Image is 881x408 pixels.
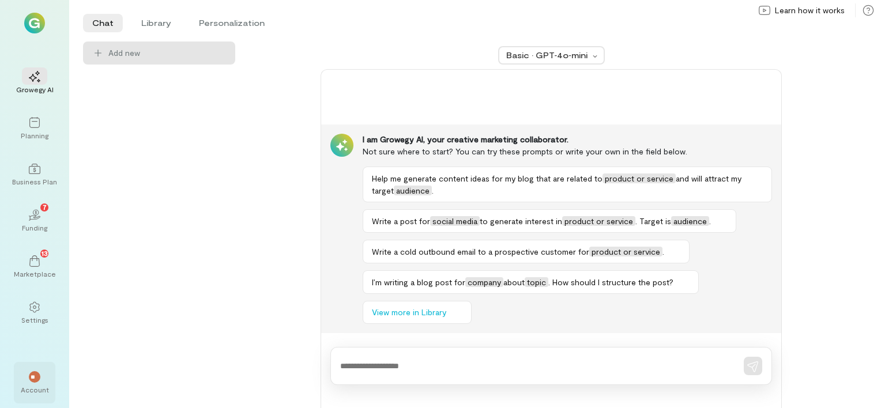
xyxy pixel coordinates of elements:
span: topic [525,277,548,287]
span: I’m writing a blog post for [372,277,465,287]
a: Business Plan [14,154,55,195]
div: Funding [22,223,47,232]
span: . [662,247,664,256]
li: Personalization [190,14,274,32]
div: Marketplace [14,269,56,278]
span: . [432,186,434,195]
span: audience [394,186,432,195]
span: product or service [589,247,662,256]
button: Write a cold outbound email to a prospective customer forproduct or service. [363,240,690,263]
span: to generate interest in [480,216,562,226]
span: . How should I structure the post? [548,277,673,287]
li: Library [132,14,180,32]
div: Growegy AI [16,85,54,94]
span: Learn how it works [775,5,845,16]
span: Write a cold outbound email to a prospective customer for [372,247,589,256]
span: social media [430,216,480,226]
span: Write a post for [372,216,430,226]
span: audience [671,216,709,226]
span: 13 [42,248,48,258]
div: Business Plan [12,177,57,186]
div: Not sure where to start? You can try these prompts or write your own in the field below. [363,145,772,157]
a: Planning [14,108,55,149]
div: I am Growegy AI, your creative marketing collaborator. [363,134,772,145]
li: Chat [83,14,123,32]
span: Help me generate content ideas for my blog that are related to [372,173,603,183]
a: Growegy AI [14,62,55,103]
div: Basic · GPT‑4o‑mini [506,50,589,61]
span: product or service [603,173,676,183]
span: company [465,277,503,287]
div: Account [21,385,49,394]
div: Planning [21,131,48,140]
a: Funding [14,200,55,241]
button: View more in Library [363,301,472,324]
span: Add new [108,47,226,59]
div: Settings [21,315,48,324]
button: I’m writing a blog post forcompanyabouttopic. How should I structure the post? [363,270,699,294]
a: Settings [14,292,55,334]
span: product or service [562,216,635,226]
a: Marketplace [14,246,55,288]
button: Write a post forsocial mediato generate interest inproduct or service. Target isaudience. [363,209,736,233]
span: about [503,277,525,287]
span: View more in Library [372,307,446,318]
button: Help me generate content ideas for my blog that are related toproduct or serviceand will attract ... [363,167,772,202]
span: 7 [43,202,47,212]
span: . Target is [635,216,671,226]
span: . [709,216,711,226]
